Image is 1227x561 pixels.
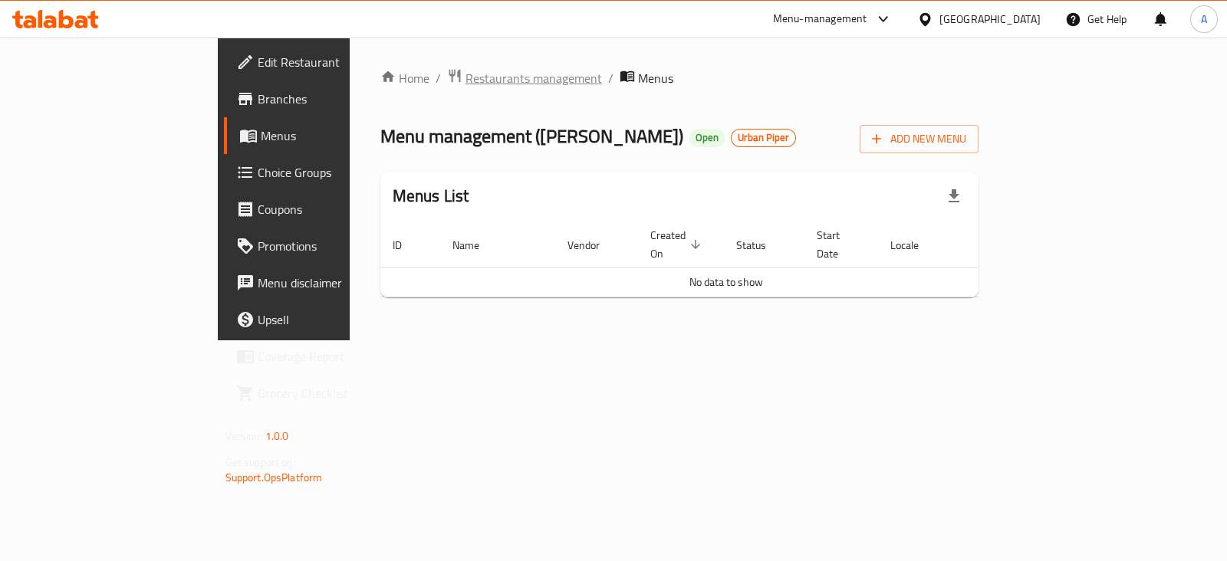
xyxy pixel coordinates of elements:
span: Urban Piper [732,131,795,144]
li: / [436,69,441,87]
a: Edit Restaurant [224,44,423,80]
button: Add New Menu [860,125,979,153]
span: Promotions [258,237,410,255]
a: Restaurants management [447,68,602,88]
span: 1.0.0 [265,426,289,446]
span: Start Date [817,226,860,263]
span: Coupons [258,200,410,218]
div: Open [689,129,725,147]
span: Menus [261,126,410,145]
span: Open [689,131,725,144]
div: [GEOGRAPHIC_DATA] [939,11,1041,28]
span: Grocery Checklist [258,384,410,402]
th: Actions [957,221,1072,268]
span: Locale [890,236,939,254]
span: Status [736,236,786,254]
li: / [608,69,613,87]
a: Upsell [224,301,423,338]
span: Restaurants management [465,69,602,87]
span: Created On [650,226,706,263]
a: Menu disclaimer [224,264,423,301]
span: Coverage Report [258,347,410,366]
a: Branches [224,80,423,117]
span: Upsell [258,310,410,329]
h2: Menus List [393,185,469,208]
a: Choice Groups [224,154,423,191]
nav: breadcrumb [380,68,979,88]
span: Choice Groups [258,163,410,182]
span: Get support on: [225,452,296,472]
table: enhanced table [380,221,1072,297]
span: Vendor [567,236,620,254]
a: Promotions [224,228,423,264]
span: Branches [258,90,410,108]
a: Menus [224,117,423,154]
a: Coupons [224,191,423,228]
span: Menu management ( [PERSON_NAME] ) [380,119,683,153]
span: Menus [638,69,673,87]
span: ID [393,236,422,254]
span: Name [452,236,499,254]
span: Add New Menu [872,130,966,149]
a: Coverage Report [224,338,423,375]
a: Grocery Checklist [224,375,423,412]
a: Support.OpsPlatform [225,467,323,487]
span: Menu disclaimer [258,274,410,292]
span: Version: [225,426,263,446]
div: Export file [936,178,972,215]
span: A [1201,11,1207,28]
span: Edit Restaurant [258,53,410,71]
div: Menu-management [773,10,867,28]
span: No data to show [689,272,763,292]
